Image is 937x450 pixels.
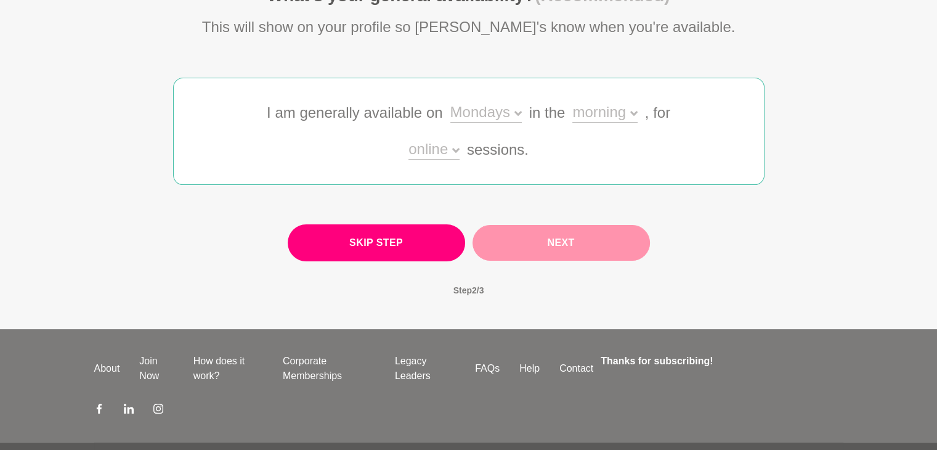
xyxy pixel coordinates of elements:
[173,16,765,38] p: This will show on your profile so [PERSON_NAME]'s know when you're available.
[601,354,835,369] h4: Thanks for subscribing!
[94,403,104,418] a: Facebook
[529,98,566,128] div: in the
[645,98,670,128] div: , for
[408,142,460,160] div: online
[439,271,499,309] span: Step 2 / 3
[267,98,443,128] div: I am generally available on
[509,361,550,376] a: Help
[153,403,163,418] a: Instagram
[450,105,522,123] div: Mondays
[465,361,509,376] a: FAQs
[572,105,637,123] div: morning
[550,361,603,376] a: Contact
[288,224,465,261] button: Skip Step
[184,354,273,383] a: How does it work?
[84,361,130,376] a: About
[467,135,529,165] div: sessions.
[385,354,465,383] a: Legacy Leaders
[273,354,385,383] a: Corporate Memberships
[124,403,134,418] a: LinkedIn
[129,354,183,383] a: Join Now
